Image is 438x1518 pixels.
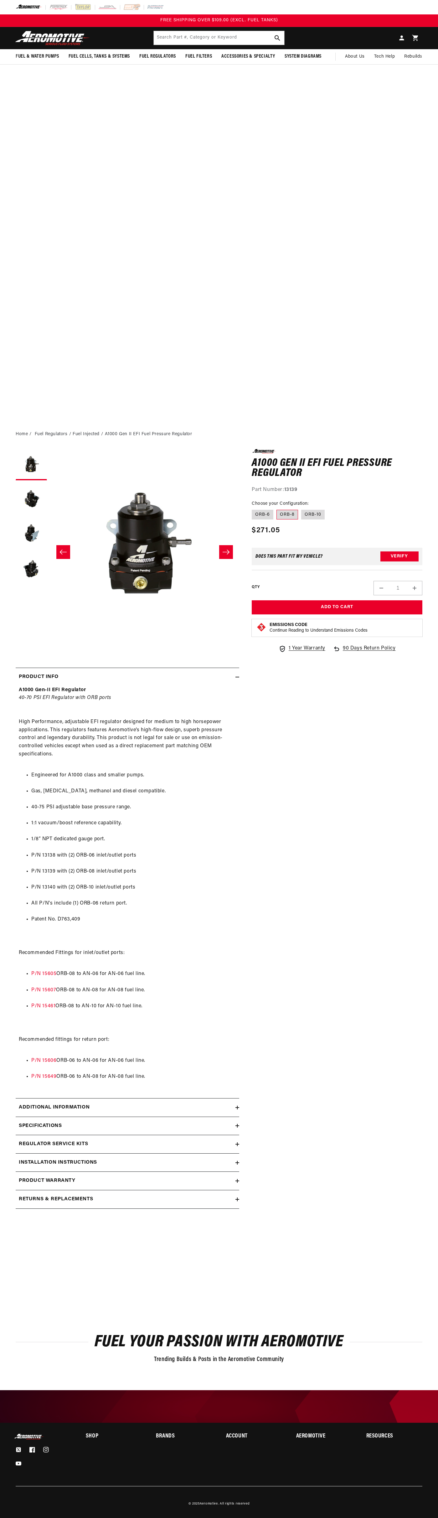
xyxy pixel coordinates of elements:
button: Load image 2 in gallery view [16,483,47,515]
summary: Additional information [16,1098,239,1117]
summary: Product Info [16,668,239,686]
summary: System Diagrams [280,49,326,64]
span: About Us [345,54,365,59]
li: Gas, [MEDICAL_DATA], methanol and diesel compatible. [31,787,236,796]
span: Tech Help [374,53,395,60]
span: Rebuilds [404,53,422,60]
label: ORB-8 [276,510,298,520]
a: P/N 15605 [31,971,56,976]
h2: Specifications [19,1122,62,1130]
span: 90 Days Return Policy [343,644,396,659]
li: P/N 13139 with (2) ORB-08 inlet/outlet ports [31,868,236,876]
summary: Tech Help [369,49,399,64]
li: All P/N's include (1) ORB-06 return port. [31,900,236,908]
li: ORB-08 to AN-10 for AN-10 fuel line. [31,1002,236,1010]
em: 40-70 PSI EFI Regulator with ORB ports [19,695,111,700]
button: Add to Cart [252,600,422,614]
summary: Shop [86,1434,142,1439]
summary: Returns & replacements [16,1190,239,1208]
li: ORB-06 to AN-08 for AN-08 fuel line. [31,1073,236,1081]
div: High Performance, adjustable EFI regulator designed for medium to high horsepower applications. T... [16,686,239,1089]
summary: Specifications [16,1117,239,1135]
li: ORB-06 to AN-06 for AN-06 fuel line. [31,1057,236,1065]
button: Slide right [219,545,233,559]
button: Slide left [56,545,70,559]
button: Load image 4 in gallery view [16,552,47,584]
label: ORB-10 [301,510,325,520]
button: Verify [380,551,419,561]
h2: Additional information [19,1103,90,1112]
a: P/N 15606 [31,1058,56,1063]
strong: Emissions Code [270,623,307,627]
small: © 2025 . [188,1502,219,1505]
a: About Us [340,49,369,64]
a: P/N 15649 [31,1074,56,1079]
div: Does This part fit My vehicle? [255,554,323,559]
summary: Accessories & Specialty [217,49,280,64]
strong: A1000 Gen-II EFI Regulator [19,687,86,692]
button: Load image 1 in gallery view [16,449,47,480]
h2: Product warranty [19,1177,75,1185]
summary: Installation Instructions [16,1154,239,1172]
summary: Brands [156,1434,212,1439]
li: Fuel Injected [73,431,105,438]
summary: Rebuilds [399,49,427,64]
h2: Regulator Service Kits [19,1140,88,1148]
small: All rights reserved [220,1502,250,1505]
a: 1 Year Warranty [279,644,325,653]
h1: A1000 Gen II EFI Fuel Pressure Regulator [252,458,422,478]
li: ORB-08 to AN-06 for AN-06 fuel line. [31,970,236,978]
span: Trending Builds & Posts in the Aeromotive Community [154,1356,284,1363]
span: $271.05 [252,525,280,536]
label: ORB-6 [252,510,273,520]
summary: Regulator Service Kits [16,1135,239,1153]
li: Patent No. D763,409 [31,915,236,924]
strong: 13139 [284,487,297,492]
span: Fuel Regulators [139,53,176,60]
summary: Fuel Regulators [135,49,181,64]
h2: Returns & replacements [19,1195,93,1203]
span: Fuel Filters [185,53,212,60]
legend: Choose your Configuration: [252,500,309,507]
li: 1:1 vacuum/boost reference capability. [31,819,236,827]
span: Accessories & Specialty [221,53,275,60]
li: 1/8″ NPT dedicated gauge port. [31,835,236,843]
li: Engineered for A1000 class and smaller pumps. [31,771,236,780]
a: Home [16,431,28,438]
media-gallery: Gallery Viewer [16,449,239,655]
button: Emissions CodeContinue Reading to Understand Emissions Codes [270,622,368,634]
li: A1000 Gen II EFI Fuel Pressure Regulator [105,431,192,438]
p: Continue Reading to Understand Emissions Codes [270,628,368,634]
a: P/N 15607 [31,988,56,993]
li: Fuel Regulators [35,431,73,438]
li: 40-75 PSI adjustable base pressure range. [31,803,236,811]
span: 1 Year Warranty [289,644,325,653]
summary: Fuel & Water Pumps [11,49,64,64]
img: Aeromotive [13,1434,45,1440]
div: Part Number: [252,486,422,494]
summary: Fuel Cells, Tanks & Systems [64,49,135,64]
summary: Account [226,1434,282,1439]
li: P/N 13140 with (2) ORB-10 inlet/outlet ports [31,884,236,892]
input: Search Part #, Category or Keyword [154,31,285,45]
li: ORB-08 to AN-08 for AN-08 fuel line. [31,986,236,994]
h2: Product Info [19,673,58,681]
summary: Fuel Filters [181,49,217,64]
nav: breadcrumbs [16,431,422,438]
img: Aeromotive [13,31,92,45]
a: 90 Days Return Policy [333,644,396,659]
h2: Installation Instructions [19,1159,97,1167]
a: Aeromotive [200,1502,218,1505]
summary: Resources [366,1434,422,1439]
h2: Fuel Your Passion with Aeromotive [16,1335,422,1349]
summary: Aeromotive [296,1434,352,1439]
a: P/N 15461 [31,1004,55,1009]
label: QTY [252,585,260,590]
button: Search Part #, Category or Keyword [271,31,284,45]
li: P/N 13138 with (2) ORB-06 inlet/outlet ports [31,852,236,860]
